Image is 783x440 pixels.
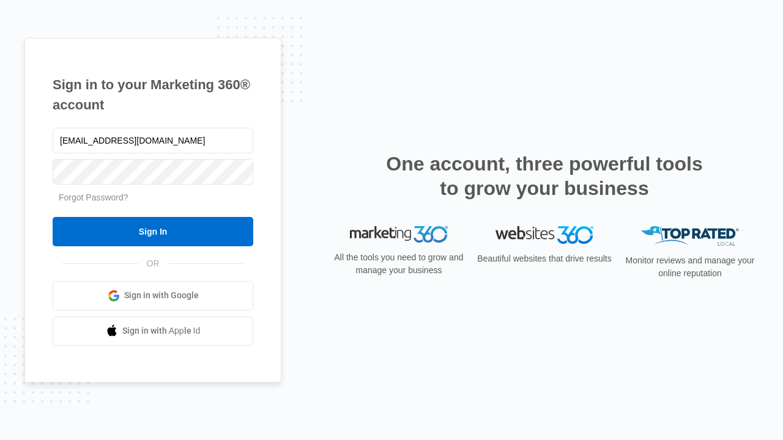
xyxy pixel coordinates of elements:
[495,226,593,244] img: Websites 360
[59,193,128,202] a: Forgot Password?
[622,254,759,280] p: Monitor reviews and manage your online reputation
[53,128,253,153] input: Email
[53,281,253,310] a: Sign in with Google
[53,317,253,346] a: Sign in with Apple Id
[330,251,467,277] p: All the tools you need to grow and manage your business
[350,226,448,243] img: Marketing 360
[138,257,168,270] span: OR
[641,226,739,246] img: Top Rated Local
[53,217,253,246] input: Sign In
[124,289,199,302] span: Sign in with Google
[122,324,201,337] span: Sign in with Apple Id
[476,252,613,265] p: Beautiful websites that drive results
[53,75,253,115] h1: Sign in to your Marketing 360® account
[382,152,707,200] h2: One account, three powerful tools to grow your business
